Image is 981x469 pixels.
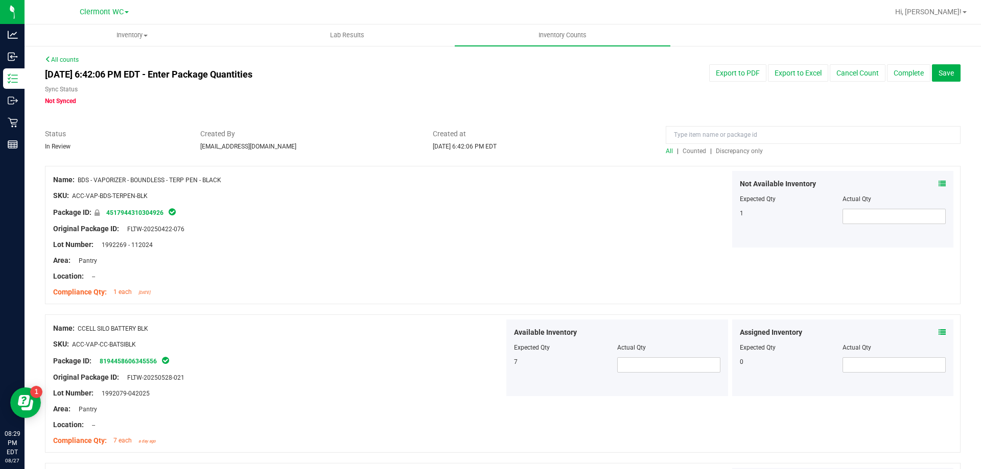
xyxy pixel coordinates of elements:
span: Available Inventory [514,327,577,338]
span: 7 [514,358,518,365]
span: Inventory Counts [525,31,600,40]
p: 08:29 PM EDT [5,429,20,457]
span: In Sync [168,207,177,217]
a: All [666,147,677,155]
inline-svg: Inventory [8,73,18,84]
div: Actual Qty [843,194,946,204]
inline-svg: Analytics [8,30,18,40]
span: Assigned Inventory [740,327,802,338]
iframe: Resource center unread badge [30,386,42,398]
span: Save [939,69,954,77]
span: -- [87,422,95,429]
span: [DATE] 6:42:06 PM EDT [433,143,497,150]
button: Save [932,64,961,82]
a: All counts [45,56,79,63]
span: Original Package ID: [53,225,119,233]
div: Actual Qty [843,343,946,352]
span: | [677,147,679,155]
span: Actual Qty [617,344,646,351]
span: Counted [683,147,706,155]
span: Pantry [74,406,97,413]
span: Location: [53,421,84,429]
span: 1992269 - 112024 [97,241,153,249]
span: ACC-VAP-CC-BATSIBLK [72,341,136,348]
a: Inventory Counts [455,24,670,46]
span: In Review [45,143,71,150]
inline-svg: Reports [8,139,18,150]
span: Lot Number: [53,389,94,397]
a: Lab Results [240,24,455,46]
inline-svg: Outbound [8,95,18,106]
span: a day ago [138,439,156,443]
span: Package ID: [53,357,91,365]
span: Area: [53,405,71,413]
span: Hi, [PERSON_NAME]! [895,8,962,16]
span: Compliance Qty: [53,436,107,445]
a: Counted [680,147,710,155]
span: BDS - VAPORIZER - BOUNDLESS - TERP PEN - BLACK [78,177,221,184]
inline-svg: Retail [8,117,18,128]
span: Name: [53,176,75,184]
span: SKU: [53,191,69,200]
span: All [666,147,673,155]
a: Inventory [25,24,240,46]
iframe: Resource center [10,387,41,418]
div: 1 [740,209,843,218]
p: 08/27 [5,457,20,464]
label: Sync Status [45,85,78,94]
span: Lab Results [316,31,378,40]
a: 4517944310304926 [106,209,163,216]
span: Package ID: [53,208,91,216]
span: Compliance Qty: [53,288,107,296]
span: CCELL SILO BATTERY BLK [78,325,148,332]
span: 7 each [113,437,132,444]
span: Lot Number: [53,240,94,249]
span: Created at [433,129,650,139]
span: In Sync [161,355,170,365]
button: Complete [887,64,930,82]
span: Location: [53,272,84,280]
div: 0 [740,357,843,366]
span: Area: [53,256,71,264]
inline-svg: Inbound [8,52,18,62]
span: Name: [53,324,75,332]
span: Created By [200,129,418,139]
h4: [DATE] 6:42:06 PM EDT - Enter Package Quantities [45,69,573,80]
span: Original Package ID: [53,373,119,381]
a: Discrepancy only [713,147,763,155]
span: Discrepancy only [716,147,763,155]
span: Status [45,129,185,139]
button: Cancel Count [830,64,885,82]
span: SKU: [53,340,69,348]
span: Expected Qty [514,344,550,351]
span: Clermont WC [80,8,124,16]
a: 8194458606345556 [100,358,157,365]
div: Expected Qty [740,194,843,204]
span: FLTW-20250422-076 [122,226,184,233]
span: Not Available Inventory [740,179,816,189]
span: Pantry [74,257,97,264]
span: 1 each [113,288,132,295]
span: Not Synced [45,97,76,105]
button: Export to Excel [768,64,828,82]
div: Expected Qty [740,343,843,352]
button: Export to PDF [709,64,766,82]
span: Inventory [25,31,239,40]
span: | [710,147,712,155]
span: [EMAIL_ADDRESS][DOMAIN_NAME] [200,143,296,150]
span: -- [87,273,95,280]
span: 1992079-042025 [97,390,150,397]
span: FLTW-20250528-021 [122,374,184,381]
input: Type item name or package id [666,126,961,144]
span: ACC-VAP-BDS-TERPEN-BLK [72,192,148,200]
span: [DATE] [138,290,150,295]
